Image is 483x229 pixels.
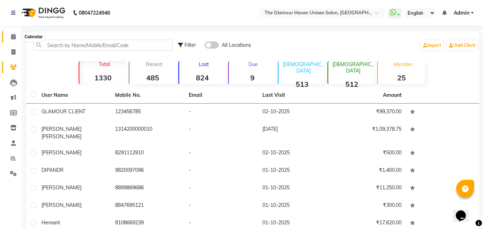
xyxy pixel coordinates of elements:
[258,162,332,180] td: 01-10-2025
[447,40,477,50] a: Add Client
[37,87,111,104] th: User Name
[129,73,176,82] strong: 485
[453,200,476,222] iframe: chat widget
[258,87,332,104] th: Last Visit
[184,145,258,162] td: -
[184,197,258,215] td: -
[222,41,251,49] span: All Locations
[279,80,325,89] strong: 513
[184,162,258,180] td: -
[41,184,82,191] span: [PERSON_NAME]
[33,40,173,51] input: Search by Name/Mobile/Email/Code
[41,133,82,140] span: [PERSON_NAME]
[258,197,332,215] td: 01-10-2025
[111,121,184,145] td: 1314200000010
[331,61,375,74] p: [DEMOGRAPHIC_DATA]
[41,108,85,115] span: GLAMOUR CLIENT
[182,61,226,68] p: Lost
[328,80,375,89] strong: 512
[378,73,425,82] strong: 25
[258,145,332,162] td: 02-10-2025
[41,219,60,226] span: hemant
[132,61,176,68] p: Recent
[332,145,406,162] td: ₹500.00
[230,61,276,68] p: Due
[179,73,226,82] strong: 824
[184,42,196,48] span: Filter
[258,104,332,121] td: 02-10-2025
[111,197,184,215] td: 8847695121
[229,73,276,82] strong: 9
[379,87,406,103] th: Amount
[18,3,67,23] img: logo
[421,40,443,50] a: Import
[111,145,184,162] td: 8291112910
[332,162,406,180] td: ₹1,400.00
[111,104,184,121] td: 123456785
[332,104,406,121] td: ₹99,370.00
[332,180,406,197] td: ₹11,250.00
[184,121,258,145] td: -
[82,61,126,68] p: Total
[41,167,64,173] span: DIPANDR
[23,33,44,41] div: Calendar
[41,126,82,132] span: [PERSON_NAME]
[184,180,258,197] td: -
[41,202,82,208] span: [PERSON_NAME]
[79,73,126,82] strong: 1330
[258,121,332,145] td: [DATE]
[184,104,258,121] td: -
[381,61,425,68] p: Member
[332,197,406,215] td: ₹300.00
[332,121,406,145] td: ₹1,09,378.75
[41,149,82,156] span: [PERSON_NAME]
[79,3,110,23] b: 08047224946
[281,61,325,74] p: [DEMOGRAPHIC_DATA]
[184,87,258,104] th: Email
[111,180,184,197] td: 8899869686
[111,87,184,104] th: Mobile No.
[454,9,469,17] span: Admin
[111,162,184,180] td: 9820097096
[258,180,332,197] td: 01-10-2025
